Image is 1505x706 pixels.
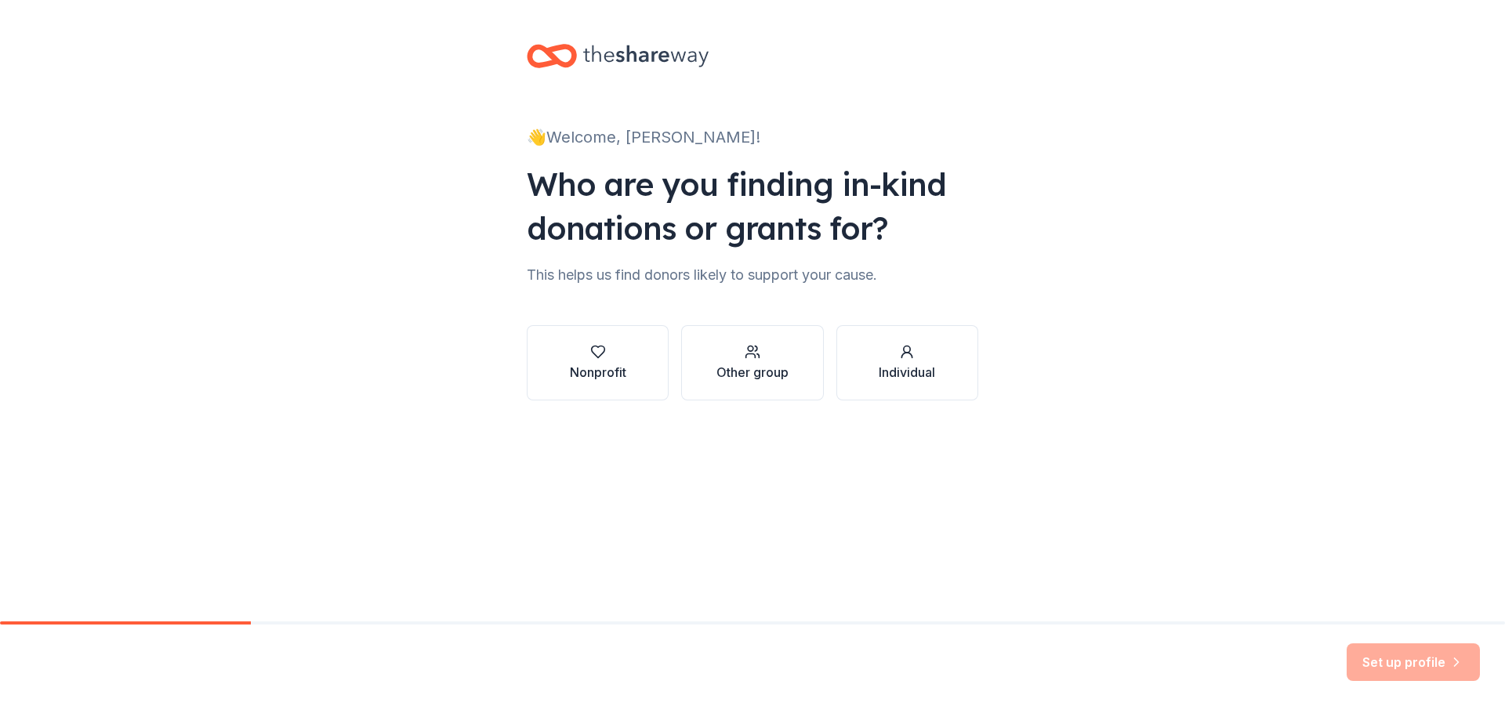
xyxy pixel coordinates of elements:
button: Individual [836,325,978,400]
div: Individual [879,363,935,382]
button: Other group [681,325,823,400]
div: Nonprofit [570,363,626,382]
div: This helps us find donors likely to support your cause. [527,262,978,288]
button: Nonprofit [527,325,669,400]
div: Who are you finding in-kind donations or grants for? [527,162,978,250]
div: 👋 Welcome, [PERSON_NAME]! [527,125,978,150]
div: Other group [716,363,789,382]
